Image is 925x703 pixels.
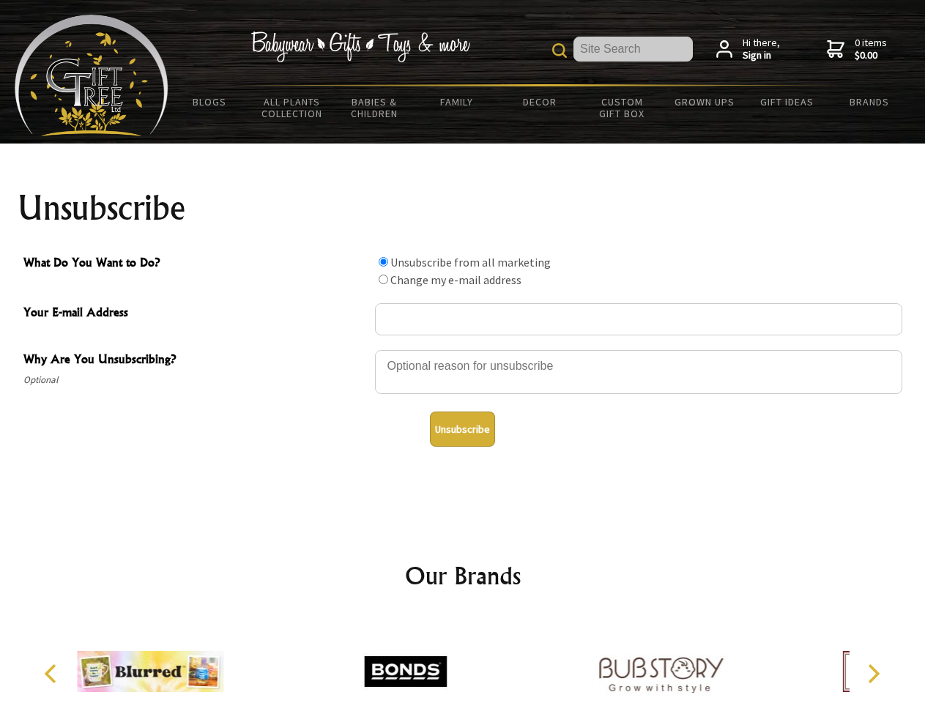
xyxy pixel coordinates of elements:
a: BLOGS [168,86,251,117]
input: Site Search [573,37,693,62]
h2: Our Brands [29,558,896,593]
button: Next [857,658,889,690]
a: Babies & Children [333,86,416,129]
a: Family [416,86,499,117]
input: What Do You Want to Do? [379,257,388,267]
strong: $0.00 [855,49,887,62]
span: Optional [23,371,368,389]
button: Previous [37,658,69,690]
input: Your E-mail Address [375,303,902,335]
span: Your E-mail Address [23,303,368,324]
input: What Do You Want to Do? [379,275,388,284]
a: All Plants Collection [251,86,334,129]
a: Gift Ideas [746,86,828,117]
a: 0 items$0.00 [827,37,887,62]
span: Hi there, [743,37,780,62]
label: Change my e-mail address [390,272,521,287]
a: Hi there,Sign in [716,37,780,62]
a: Decor [498,86,581,117]
img: Babyware - Gifts - Toys and more... [15,15,168,136]
img: product search [552,43,567,58]
button: Unsubscribe [430,412,495,447]
img: Babywear - Gifts - Toys & more [250,31,470,62]
label: Unsubscribe from all marketing [390,255,551,269]
a: Custom Gift Box [581,86,664,129]
span: What Do You Want to Do? [23,253,368,275]
h1: Unsubscribe [18,190,908,226]
a: Grown Ups [663,86,746,117]
textarea: Why Are You Unsubscribing? [375,350,902,394]
strong: Sign in [743,49,780,62]
a: Brands [828,86,911,117]
span: Why Are You Unsubscribing? [23,350,368,371]
span: 0 items [855,36,887,62]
